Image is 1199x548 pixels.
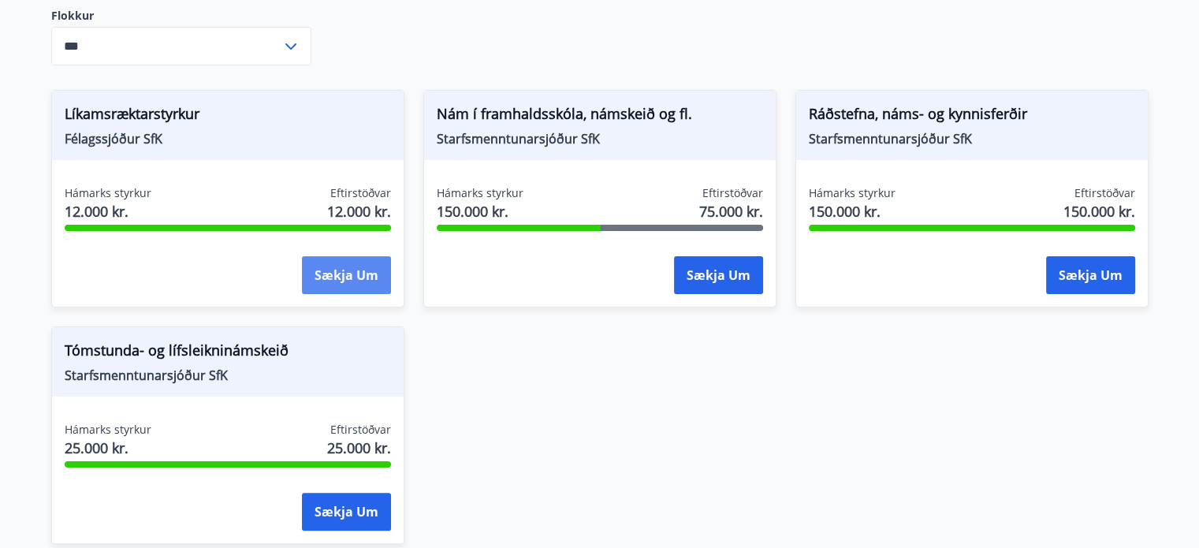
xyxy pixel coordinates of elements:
[699,201,763,222] span: 75.000 kr.
[327,201,391,222] span: 12.000 kr.
[437,201,523,222] span: 150.000 kr.
[1046,256,1135,294] button: Sækja um
[809,130,1135,147] span: Starfsmenntunarsjóður SfK
[809,103,1135,130] span: Ráðstefna, náms- og kynnisferðir
[437,103,763,130] span: Nám í framhaldsskóla, námskeið og fl.
[330,185,391,201] span: Eftirstöðvar
[437,130,763,147] span: Starfsmenntunarsjóður SfK
[702,185,763,201] span: Eftirstöðvar
[65,340,391,367] span: Tómstunda- og lífsleikninámskeið
[437,185,523,201] span: Hámarks styrkur
[65,130,391,147] span: Félagssjóður SfK
[51,8,311,24] label: Flokkur
[302,256,391,294] button: Sækja um
[809,185,896,201] span: Hámarks styrkur
[1063,201,1135,222] span: 150.000 kr.
[809,201,896,222] span: 150.000 kr.
[1074,185,1135,201] span: Eftirstöðvar
[327,438,391,458] span: 25.000 kr.
[330,422,391,438] span: Eftirstöðvar
[65,185,151,201] span: Hámarks styrkur
[302,493,391,531] button: Sækja um
[65,367,391,384] span: Starfsmenntunarsjóður SfK
[65,103,391,130] span: Líkamsræktarstyrkur
[65,422,151,438] span: Hámarks styrkur
[65,438,151,458] span: 25.000 kr.
[65,201,151,222] span: 12.000 kr.
[674,256,763,294] button: Sækja um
